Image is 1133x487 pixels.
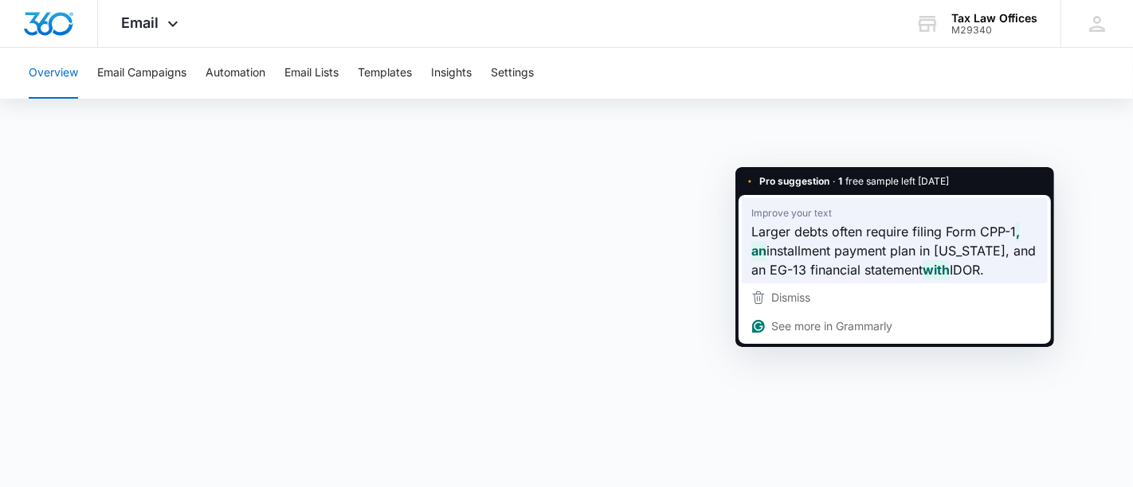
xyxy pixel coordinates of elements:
div: account id [951,25,1037,36]
button: Settings [491,48,534,99]
button: Email Lists [284,48,339,99]
button: Automation [206,48,265,99]
button: Overview [29,48,78,99]
div: account name [951,12,1037,25]
button: Insights [431,48,472,99]
span: Email [122,14,159,31]
button: Email Campaigns [97,48,186,99]
button: Templates [358,48,412,99]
